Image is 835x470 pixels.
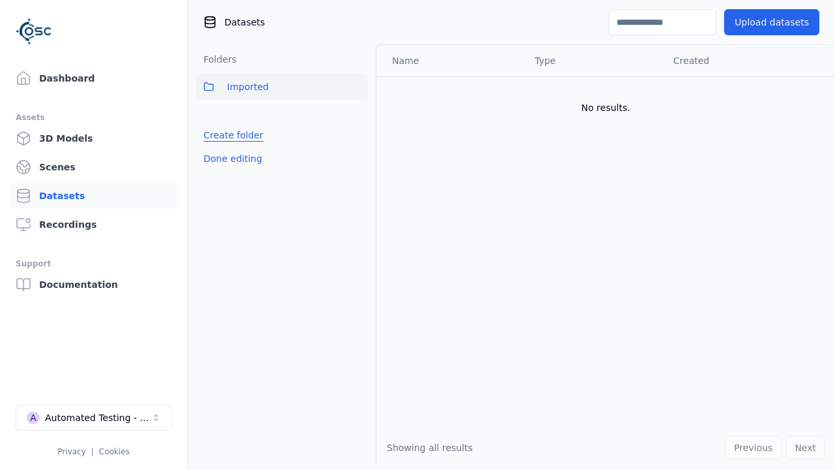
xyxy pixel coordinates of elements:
div: A [27,411,40,424]
a: Datasets [10,183,177,209]
a: Dashboard [10,65,177,91]
button: Create folder [196,123,271,147]
h3: Folders [196,53,237,66]
button: Select a workspace [16,405,172,431]
a: Recordings [10,211,177,238]
td: No results. [376,76,835,139]
a: 3D Models [10,125,177,151]
div: Assets [16,110,172,125]
th: Type [524,45,663,76]
a: Create folder [204,129,264,142]
a: Privacy [57,447,85,456]
span: | [91,447,94,456]
th: Name [376,45,524,76]
div: Support [16,256,172,272]
span: Imported [227,79,269,95]
span: Showing all results [387,443,473,453]
img: Logo [16,13,52,50]
a: Cookies [99,447,130,456]
a: Scenes [10,154,177,180]
a: Documentation [10,272,177,298]
div: Automated Testing - Playwright [45,411,151,424]
th: Created [663,45,814,76]
span: Datasets [224,16,265,29]
button: Done editing [196,147,270,170]
button: Upload datasets [724,9,819,35]
button: Imported [196,74,368,100]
